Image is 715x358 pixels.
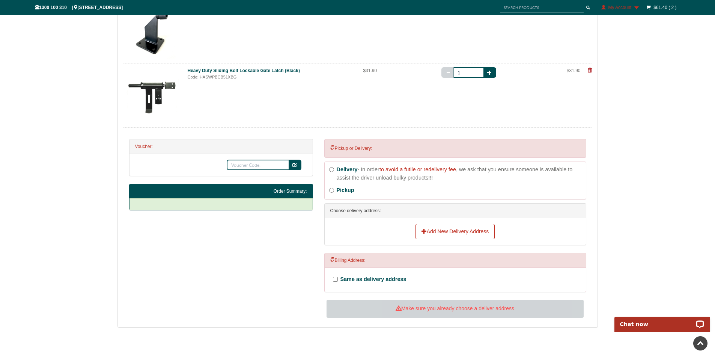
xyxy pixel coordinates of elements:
div: $31.90 [363,67,430,74]
div: Choose delivery address: [325,204,586,218]
img: lockable-padbolt-black-2023112723049-aos_thumb_small.jpg [125,67,181,124]
input: Voucher Code: [227,160,290,170]
span: Same as delivery address [340,276,406,282]
input: SEARCH PRODUCTS [500,3,584,12]
div: Code: HASWPBCB51XBG [188,74,352,80]
span: to avoid a futile or redelivery fee [379,166,456,172]
a: $61.40 ( 2 ) [653,5,676,10]
span: My Account [608,5,631,10]
strong: - In order , we ask that you ensure someone is available to assist the driver unload bulky produc... [337,166,573,181]
input: Delivery- In orderto avoid a futile or redelivery fee, we ask that you ensure someone is availabl... [329,167,334,172]
strong: Delivery [337,166,358,172]
span: Pickup or Delivery: [330,146,372,151]
strong: Order Summary: [274,189,307,194]
input: Pickup [329,188,334,193]
iframe: LiveChat chat widget [610,308,715,332]
a: Heavy Duty Sliding Bolt Lockable Gate Latch (Black) [188,68,300,73]
a: Add New Delivery Address [415,224,495,240]
input: Same as delivery address [333,277,338,282]
span: Billing Address: [330,258,366,263]
span: Pickup [337,187,354,193]
strong: Voucher: [135,144,153,149]
div: $31.90 [519,67,581,74]
img: gate-stopper-with-bolt-down-base-for-sliding--swing-gate-black-2023111722940-nqm_thumb_small.jpg [125,3,181,59]
span: 1300 100 310 | [STREET_ADDRESS] [35,5,123,10]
